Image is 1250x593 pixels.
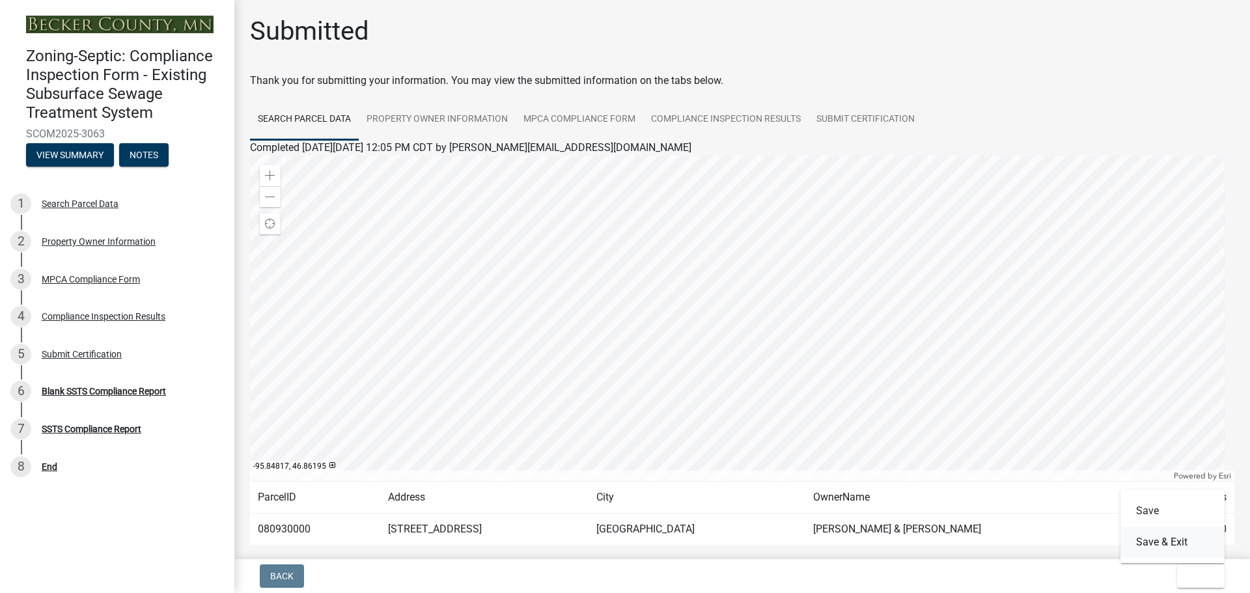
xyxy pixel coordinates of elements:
[42,350,122,359] div: Submit Certification
[250,141,691,154] span: Completed [DATE][DATE] 12:05 PM CDT by [PERSON_NAME][EMAIL_ADDRESS][DOMAIN_NAME]
[26,128,208,140] span: SCOM2025-3063
[10,344,31,365] div: 5
[10,231,31,252] div: 2
[42,424,141,434] div: SSTS Compliance Report
[10,306,31,327] div: 4
[42,312,165,321] div: Compliance Inspection Results
[42,275,140,284] div: MPCA Compliance Form
[10,193,31,214] div: 1
[26,150,114,161] wm-modal-confirm: Summary
[250,99,359,141] a: Search Parcel Data
[809,99,923,141] a: Submit Certification
[270,571,294,581] span: Back
[589,514,805,545] td: [GEOGRAPHIC_DATA]
[26,143,114,167] button: View Summary
[1120,527,1225,558] button: Save & Exit
[260,564,304,588] button: Back
[42,199,118,208] div: Search Parcel Data
[1155,482,1234,514] td: Acres
[42,387,166,396] div: Blank SSTS Compliance Report
[250,16,369,47] h1: Submitted
[380,482,589,514] td: Address
[1120,490,1225,563] div: Exit
[805,482,1155,514] td: OwnerName
[250,482,380,514] td: ParcelID
[119,150,169,161] wm-modal-confirm: Notes
[250,73,1234,89] div: Thank you for submitting your information. You may view the submitted information on the tabs below.
[42,237,156,246] div: Property Owner Information
[26,16,214,33] img: Becker County, Minnesota
[1177,564,1225,588] button: Exit
[10,269,31,290] div: 3
[805,514,1155,545] td: [PERSON_NAME] & [PERSON_NAME]
[589,482,805,514] td: City
[1187,571,1206,581] span: Exit
[643,99,809,141] a: Compliance Inspection Results
[26,47,224,122] h4: Zoning-Septic: Compliance Inspection Form - Existing Subsurface Sewage Treatment System
[260,165,281,186] div: Zoom in
[10,381,31,402] div: 6
[1120,495,1225,527] button: Save
[260,186,281,207] div: Zoom out
[119,143,169,167] button: Notes
[10,456,31,477] div: 8
[42,462,57,471] div: End
[1219,471,1231,480] a: Esri
[380,514,589,545] td: [STREET_ADDRESS]
[359,99,516,141] a: Property Owner Information
[260,214,281,234] div: Find my location
[250,514,380,545] td: 080930000
[1171,471,1234,481] div: Powered by
[516,99,643,141] a: MPCA Compliance Form
[10,419,31,439] div: 7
